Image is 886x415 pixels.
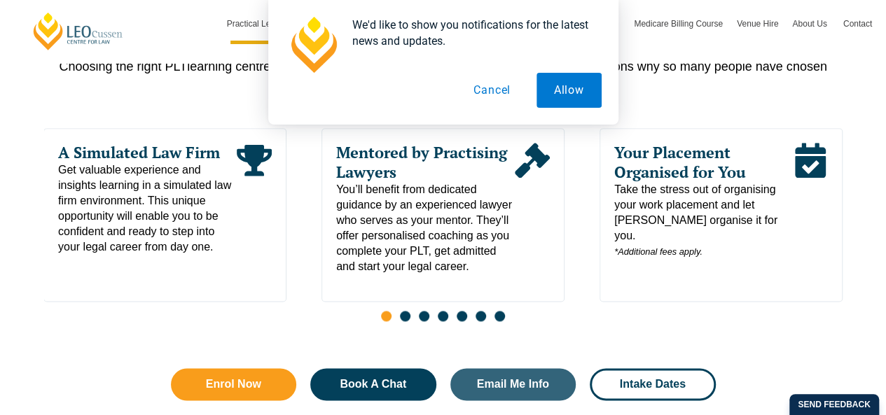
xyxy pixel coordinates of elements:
[336,143,515,182] span: Mentored by Practising Lawyers
[206,379,261,390] span: Enrol Now
[58,162,237,255] span: Get valuable experience and insights learning in a simulated law firm environment. This unique op...
[310,368,436,400] a: Book A Chat
[340,379,406,390] span: Book A Chat
[457,311,467,321] span: Go to slide 5
[43,128,286,302] div: 1 / 7
[285,17,341,73] img: notification icon
[58,143,237,162] span: A Simulated Law Firm
[620,379,686,390] span: Intake Dates
[341,17,602,49] div: We'd like to show you notifications for the latest news and updates.
[400,311,410,321] span: Go to slide 2
[321,128,565,302] div: 2 / 7
[456,73,528,108] button: Cancel
[600,128,843,302] div: 3 / 7
[537,73,602,108] button: Allow
[515,143,550,274] div: Read More
[381,311,392,321] span: Go to slide 1
[237,143,272,255] div: Read More
[792,143,827,260] div: Read More
[477,379,549,390] span: Email Me Info
[590,368,716,400] a: Intake Dates
[336,182,515,274] span: You’ll benefit from dedicated guidance by an experienced lawyer who serves as your mentor. They’l...
[614,182,793,260] span: Take the stress out of organising your work placement and let [PERSON_NAME] organise it for you.
[171,368,297,400] a: Enrol Now
[419,311,429,321] span: Go to slide 3
[614,246,702,257] em: *Additional fees apply.
[494,311,505,321] span: Go to slide 7
[44,128,843,330] div: Slides
[438,311,448,321] span: Go to slide 4
[450,368,576,400] a: Email Me Info
[614,143,793,182] span: Your Placement Organised for You
[476,311,486,321] span: Go to slide 6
